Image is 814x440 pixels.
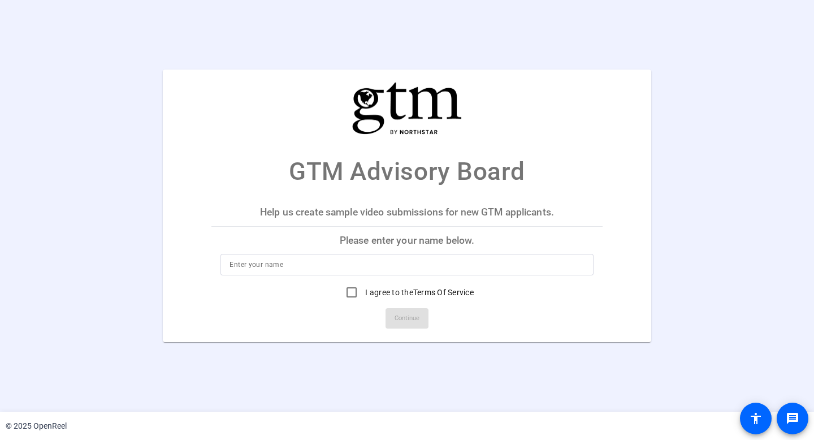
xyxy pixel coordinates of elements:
[211,227,602,254] p: Please enter your name below.
[749,412,763,425] mat-icon: accessibility
[211,199,602,226] p: Help us create sample video submissions for new GTM applicants.
[230,258,584,271] input: Enter your name
[350,81,464,136] img: company-logo
[413,288,474,297] a: Terms Of Service
[786,412,799,425] mat-icon: message
[363,287,474,298] label: I agree to the
[289,153,525,190] p: GTM Advisory Board
[6,420,67,432] div: © 2025 OpenReel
